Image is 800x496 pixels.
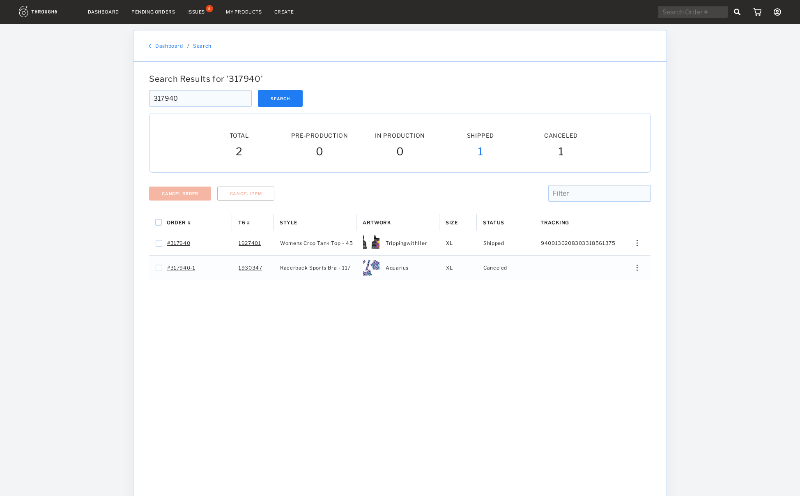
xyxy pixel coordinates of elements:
span: Shipped [467,132,494,139]
img: meatball_vertical.0c7b41df.svg [637,240,638,246]
span: 1 [559,145,564,160]
span: Order # [167,219,191,226]
a: Pending Orders [131,9,175,15]
img: meatball_vertical.0c7b41df.svg [637,265,638,271]
a: Dashboard [155,43,183,49]
span: Search Results for ' 317940 ' [149,74,263,84]
span: Total [230,132,249,139]
span: Canceled [483,263,507,273]
span: Cancel Item [230,191,262,196]
span: Style [280,219,297,226]
div: XL [439,231,477,255]
button: Cancel Item [217,187,275,201]
span: Racerback Sports Bra - 117 [280,263,351,273]
a: 1930347 [239,263,262,273]
span: Canceled [544,132,578,139]
img: back_bracket.f28aa67b.svg [149,44,151,48]
span: 9400136208303318561375 [541,238,615,249]
span: Pre-Production [291,132,348,139]
span: TrippingwithHer [386,238,427,249]
div: XL [439,256,477,280]
span: Tracking [540,219,569,226]
a: #317940-1 [167,263,195,273]
img: 2b5f1425-ea98-464f-a87b-642d9345e49a-XS.jpg [363,235,379,251]
span: Cancel Order [162,191,198,196]
img: b6617dd8-74a2-4e09-b20f-2ea547c7a51c-XS.jpg [363,260,379,276]
a: Issues8 [187,8,214,16]
span: 2 [236,145,243,160]
span: In Production [375,132,425,139]
a: Dashboard [88,9,119,15]
button: Search [258,90,303,107]
span: Status [483,219,504,226]
span: Shipped [483,238,504,249]
button: Cancel Order [149,187,211,201]
div: Issues [187,9,205,15]
span: Artwork [363,219,391,226]
input: Search Order # [149,90,252,107]
img: logo.1c10ca64.svg [19,6,76,17]
a: Search [193,43,211,49]
a: #317940 [167,238,190,249]
input: Filter [548,185,651,202]
span: 0 [396,145,404,160]
input: Search Order # [658,6,728,18]
span: 0 [316,145,324,160]
a: My Products [226,9,262,15]
a: Create [274,9,294,15]
span: Womens Crop Tank Top - 45 [280,238,353,249]
span: 1 [478,145,483,160]
div: Press SPACE to select this row. [149,231,651,256]
span: Aquarius [386,263,409,273]
span: T6 # [238,219,250,226]
span: Size [446,219,458,226]
img: icon_cart.dab5cea1.svg [753,8,761,16]
a: 1927401 [239,238,261,249]
div: 8 [206,5,213,12]
div: Press SPACE to select this row. [149,256,651,280]
div: / [187,43,189,49]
